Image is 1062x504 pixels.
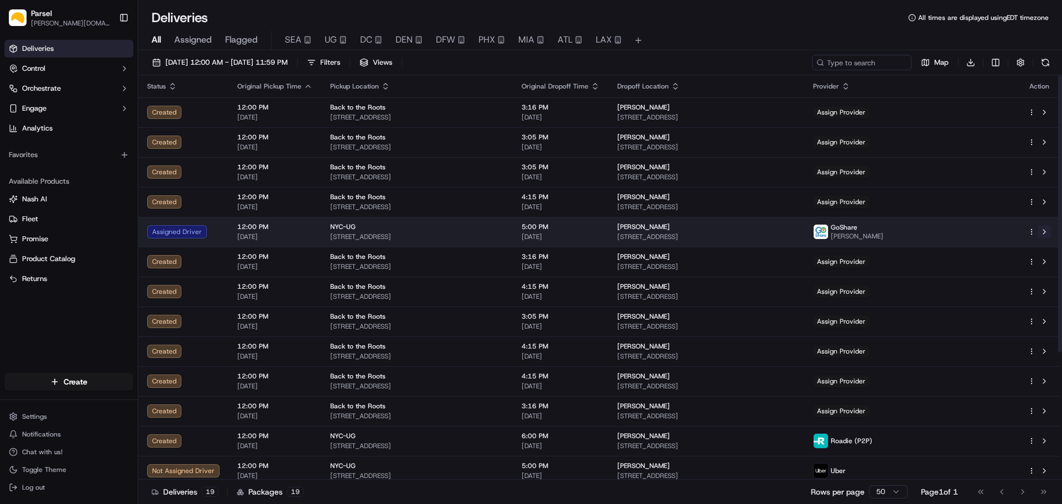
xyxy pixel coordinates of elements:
[831,466,846,475] span: Uber
[50,106,181,117] div: Start new chat
[237,113,313,122] span: [DATE]
[4,190,133,208] button: Nash AI
[522,352,600,361] span: [DATE]
[237,163,313,172] span: 12:00 PM
[617,202,795,211] span: [STREET_ADDRESS]
[813,196,870,208] span: Assign Provider
[558,33,572,46] span: ATL
[4,373,133,391] button: Create
[320,58,340,67] span: Filters
[165,58,288,67] span: [DATE] 12:00 AM - [DATE] 11:59 PM
[9,194,129,204] a: Nash AI
[814,225,828,239] img: goshare_logo.png
[105,217,178,228] span: API Documentation
[330,402,386,411] span: Back to the Roots
[50,117,152,126] div: We're available if you need us!
[813,256,870,268] span: Assign Provider
[202,487,218,497] div: 19
[152,9,208,27] h1: Deliveries
[11,161,29,179] img: Alex Weir
[617,133,670,142] span: [PERSON_NAME]
[147,55,293,70] button: [DATE] 12:00 AM - [DATE] 11:59 PM
[831,437,872,445] span: Roadie (P2P)
[617,342,670,351] span: [PERSON_NAME]
[4,480,133,495] button: Log out
[237,322,313,331] span: [DATE]
[918,13,1049,22] span: All times are displayed using EDT timezone
[813,375,870,387] span: Assign Provider
[237,441,313,450] span: [DATE]
[330,312,386,321] span: Back to the Roots
[237,432,313,440] span: 12:00 PM
[522,322,600,331] span: [DATE]
[237,292,313,301] span: [DATE]
[237,486,304,497] div: Packages
[4,4,114,31] button: ParselParsel[PERSON_NAME][DOMAIN_NAME][EMAIL_ADDRESS][PERSON_NAME][DOMAIN_NAME]
[4,462,133,477] button: Toggle Theme
[330,412,504,420] span: [STREET_ADDRESS]
[237,82,301,91] span: Original Pickup Time
[22,214,38,224] span: Fleet
[522,103,600,112] span: 3:16 PM
[4,146,133,164] div: Favorites
[9,234,129,244] a: Promise
[287,487,304,497] div: 19
[522,382,600,391] span: [DATE]
[31,19,110,28] button: [PERSON_NAME][DOMAIN_NAME][EMAIL_ADDRESS][PERSON_NAME][DOMAIN_NAME]
[617,143,795,152] span: [STREET_ADDRESS]
[174,33,212,46] span: Assigned
[9,274,129,284] a: Returns
[814,464,828,478] img: uber-new-logo.jpeg
[617,461,670,470] span: [PERSON_NAME]
[330,461,356,470] span: NYC-UG
[237,232,313,241] span: [DATE]
[522,432,600,440] span: 6:00 PM
[330,352,504,361] span: [STREET_ADDRESS]
[9,214,129,224] a: Fleet
[522,262,600,271] span: [DATE]
[152,486,218,497] div: Deliveries
[237,372,313,381] span: 12:00 PM
[617,103,670,112] span: [PERSON_NAME]
[330,103,386,112] span: Back to the Roots
[7,213,89,233] a: 📗Knowledge Base
[92,172,96,180] span: •
[225,33,258,46] span: Flagged
[522,372,600,381] span: 4:15 PM
[22,465,66,474] span: Toggle Theme
[617,352,795,361] span: [STREET_ADDRESS]
[285,33,301,46] span: SEA
[373,58,392,67] span: Views
[22,430,61,439] span: Notifications
[22,84,61,93] span: Orchestrate
[22,483,45,492] span: Log out
[330,441,504,450] span: [STREET_ADDRESS]
[147,82,166,91] span: Status
[617,441,795,450] span: [STREET_ADDRESS]
[811,486,865,497] p: Rows per page
[4,427,133,442] button: Notifications
[4,250,133,268] button: Product Catalog
[522,202,600,211] span: [DATE]
[4,100,133,117] button: Engage
[617,173,795,181] span: [STREET_ADDRESS]
[478,33,495,46] span: PHX
[22,123,53,133] span: Analytics
[22,217,85,228] span: Knowledge Base
[617,471,795,480] span: [STREET_ADDRESS]
[237,262,313,271] span: [DATE]
[813,106,870,118] span: Assign Provider
[237,382,313,391] span: [DATE]
[22,234,48,244] span: Promise
[617,312,670,321] span: [PERSON_NAME]
[237,412,313,420] span: [DATE]
[617,252,670,261] span: [PERSON_NAME]
[522,82,589,91] span: Original Dropoff Time
[831,232,883,241] span: [PERSON_NAME]
[617,382,795,391] span: [STREET_ADDRESS]
[617,322,795,331] span: [STREET_ADDRESS]
[617,222,670,231] span: [PERSON_NAME]
[617,113,795,122] span: [STREET_ADDRESS]
[330,322,504,331] span: [STREET_ADDRESS]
